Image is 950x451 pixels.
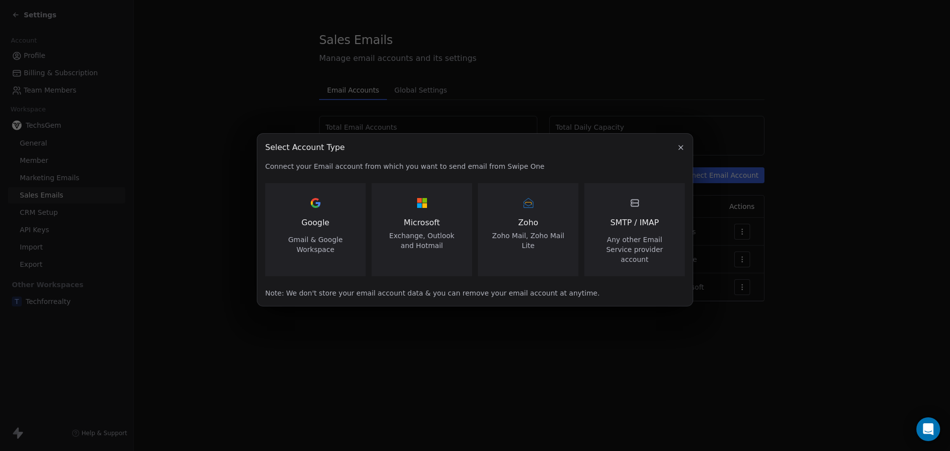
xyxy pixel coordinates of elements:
span: Microsoft [383,217,460,229]
span: Gmail & Google Workspace [277,235,354,254]
span: Any other Email Service provider account [596,235,673,264]
span: Select Account Type [265,142,345,153]
span: Connect your Email account from which you want to send email from Swipe One [265,161,685,171]
span: SMTP / IMAP [610,217,659,229]
span: Note: We don't store your email account data & you can remove your email account at anytime. [265,288,685,298]
span: Exchange, Outlook and Hotmail [383,231,460,251]
span: Google [301,217,329,229]
span: Zoho [490,217,567,229]
span: Zoho Mail, Zoho Mail Lite [490,231,567,251]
